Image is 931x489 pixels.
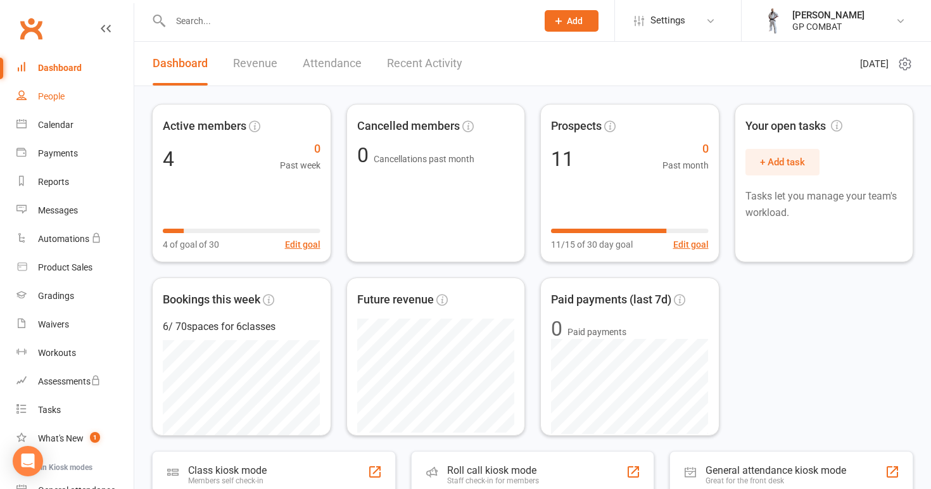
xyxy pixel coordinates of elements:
span: Active members [163,117,246,136]
div: Calendar [38,120,73,130]
a: Tasks [16,396,134,424]
a: Reports [16,168,134,196]
a: Workouts [16,339,134,367]
div: [PERSON_NAME] [792,10,864,21]
div: Staff check-in for members [447,476,539,485]
a: What's New1 [16,424,134,453]
div: Open Intercom Messenger [13,446,43,476]
div: 6 / 70 spaces for 6 classes [163,319,320,335]
div: Tasks [38,405,61,415]
a: Dashboard [153,42,208,86]
a: Messages [16,196,134,225]
span: 11/15 of 30 day goal [551,238,633,251]
button: Add [545,10,598,32]
span: 0 [662,140,709,158]
input: Search... [167,12,528,30]
div: 11 [551,149,574,169]
div: GP COMBAT [792,21,864,32]
div: Dashboard [38,63,82,73]
div: Class kiosk mode [188,464,267,476]
span: Past week [280,158,320,172]
div: Reports [38,177,69,187]
div: Assessments [38,376,101,386]
span: Bookings this week [163,291,260,309]
img: thumb_image1750126119.png [761,8,786,34]
span: Add [567,16,583,26]
a: Revenue [233,42,277,86]
a: Product Sales [16,253,134,282]
a: Assessments [16,367,134,396]
div: Gradings [38,291,74,301]
button: + Add task [745,149,820,175]
a: People [16,82,134,111]
span: [DATE] [860,56,889,72]
span: Your open tasks [745,117,842,136]
div: Automations [38,234,89,244]
a: Automations [16,225,134,253]
div: Roll call kiosk mode [447,464,539,476]
div: Waivers [38,319,69,329]
span: 1 [90,432,100,443]
span: 0 [357,143,374,167]
div: 0 [551,319,562,339]
a: Recent Activity [387,42,462,86]
button: Edit goal [673,238,709,251]
div: 4 [163,149,174,169]
span: Paid payments (last 7d) [551,291,671,309]
a: Gradings [16,282,134,310]
p: Tasks let you manage your team's workload. [745,188,903,220]
a: Payments [16,139,134,168]
button: Edit goal [285,238,320,251]
a: Attendance [303,42,362,86]
span: 4 of goal of 30 [163,238,219,251]
div: Great for the front desk [706,476,846,485]
div: What's New [38,433,84,443]
span: Settings [650,6,685,35]
a: Clubworx [15,13,47,44]
span: Future revenue [357,291,434,309]
div: Payments [38,148,78,158]
a: Dashboard [16,54,134,82]
a: Waivers [16,310,134,339]
span: Past month [662,158,709,172]
a: Calendar [16,111,134,139]
div: Members self check-in [188,476,267,485]
div: People [38,91,65,101]
span: Prospects [551,117,602,136]
div: Messages [38,205,78,215]
div: Workouts [38,348,76,358]
span: Paid payments [567,325,626,339]
span: Cancelled members [357,117,460,136]
div: Product Sales [38,262,92,272]
span: 0 [280,140,320,158]
div: General attendance kiosk mode [706,464,846,476]
span: Cancellations past month [374,154,474,164]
